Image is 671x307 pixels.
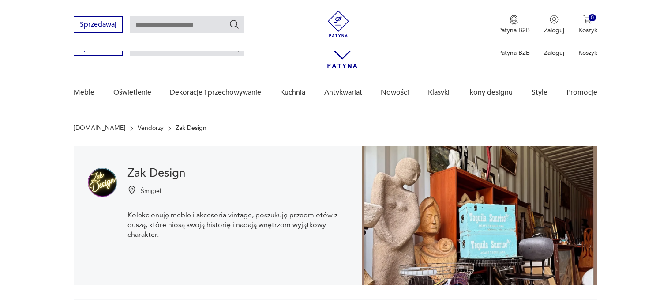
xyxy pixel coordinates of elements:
a: Sprzedawaj [74,22,123,28]
img: Patyna - sklep z meblami i dekoracjami vintage [325,11,352,37]
a: Dekoracje i przechowywanie [170,76,261,110]
p: Koszyk [578,26,597,34]
img: Zak Design [362,146,597,285]
p: Zaloguj [544,26,564,34]
a: Vendorzy [138,125,164,132]
img: Zak Design [88,168,117,197]
button: Patyna B2B [498,15,530,34]
a: Ikona medaluPatyna B2B [498,15,530,34]
a: Oświetlenie [113,76,151,110]
a: Kuchnia [280,76,305,110]
p: Patyna B2B [498,49,530,57]
a: Ikony designu [468,76,513,110]
p: Zak Design [176,125,206,132]
img: Ikona koszyka [583,15,592,24]
h1: Zak Design [127,168,348,178]
p: Patyna B2B [498,26,530,34]
p: Śmigiel [141,187,161,195]
a: Meble [74,76,94,110]
a: Promocje [566,76,597,110]
button: 0Koszyk [578,15,597,34]
img: Ikona medalu [510,15,518,25]
p: Kolekcjonuję meble i akcesoria vintage, poszukuję przedmiotów z duszą, które niosą swoją historię... [127,210,348,239]
a: Klasyki [428,76,450,110]
button: Szukaj [229,19,240,30]
a: [DOMAIN_NAME] [74,125,125,132]
p: Zaloguj [544,49,564,57]
button: Zaloguj [544,15,564,34]
a: Nowości [381,76,409,110]
img: Ikonka pinezki mapy [127,186,136,194]
p: Koszyk [578,49,597,57]
img: Ikonka użytkownika [550,15,559,24]
a: Style [532,76,547,110]
a: Antykwariat [324,76,362,110]
div: 0 [589,14,596,22]
a: Sprzedawaj [74,45,123,51]
button: Sprzedawaj [74,16,123,33]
